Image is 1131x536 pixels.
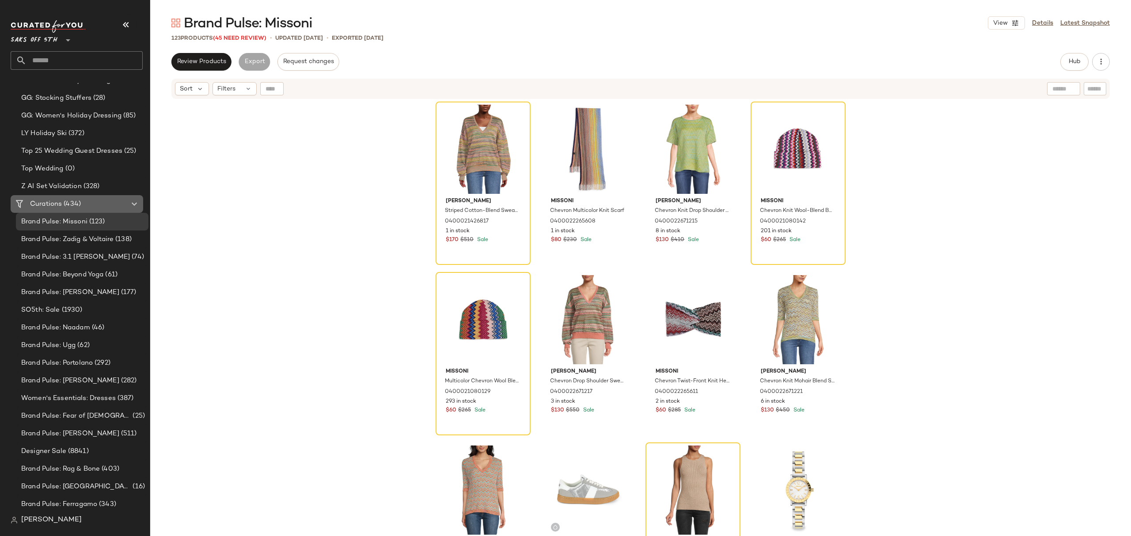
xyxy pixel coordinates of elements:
span: 0400021426817 [445,218,489,226]
img: 0400019486583_TAN [649,445,737,535]
span: (28) [91,93,106,103]
img: 0400022265611_MULTI [649,275,737,364]
a: Details [1032,19,1053,28]
span: (16) [131,482,145,492]
span: Brand Pulse: Missoni [184,15,312,33]
span: Sale [686,237,699,243]
img: 0400022671217_PINKMULTI [544,275,633,364]
span: Sale [581,408,594,413]
span: (25) [122,146,137,156]
span: (123) [87,217,105,227]
span: Chevron Knit Wool-Blend Beanie [760,207,835,215]
span: Sale [579,237,592,243]
span: $130 [761,407,774,415]
span: Curations [30,199,62,209]
span: (45 Need Review) [213,35,266,42]
span: (387) [116,393,134,404]
span: $510 [460,236,474,244]
span: 201 in stock [761,227,792,235]
span: Striped Cotton-Blend Sweater [445,207,520,215]
span: (74) [130,252,144,262]
span: $130 [551,407,564,415]
span: Missoni [656,368,730,376]
span: Brand Pulse: [PERSON_NAME] [21,376,119,386]
span: Women's Essentials: Dresses [21,393,116,404]
span: $60 [656,407,666,415]
span: 6 in stock [761,398,785,406]
span: Brand Pulse: Zadig & Voltaire [21,234,114,245]
span: Brand Pulse: Ferragamo [21,499,97,510]
span: $285 [668,407,681,415]
img: 0400022671235_ORANGEMULTI [439,445,528,535]
span: [PERSON_NAME] [656,197,730,205]
span: Brand Pulse: Beyond Yoga [21,270,103,280]
span: Filters [217,84,235,94]
span: 0400021080142 [760,218,806,226]
span: View [993,20,1008,27]
span: Hub [1068,58,1081,65]
span: Brand Pulse: Fear of [DEMOGRAPHIC_DATA] [21,411,131,421]
span: (403) [100,464,119,474]
span: Missoni [761,197,835,205]
p: updated [DATE] [275,34,323,43]
img: svg%3e [171,19,180,27]
img: 0400022265608 [544,105,633,194]
span: $130 [656,236,669,244]
span: Sale [788,237,801,243]
span: Designer Sale [21,446,66,457]
img: 0400021028863 [754,445,843,535]
span: 1 in stock [446,227,470,235]
span: 293 in stock [446,398,476,406]
span: 2 in stock [656,398,680,406]
span: 8 in stock [656,227,680,235]
p: Exported [DATE] [332,34,383,43]
span: 123 [171,35,181,42]
span: 0400021080129 [445,388,490,396]
span: (61) [103,270,118,280]
span: (138) [114,234,132,245]
span: LY Holiday Ski [21,128,67,139]
span: (177) [119,287,137,298]
span: (0) [64,164,75,174]
span: Sale [473,408,486,413]
span: Missoni [551,197,626,205]
span: SO5th: Sale [21,305,60,315]
span: Sale [792,408,805,413]
span: Missoni [446,368,520,376]
a: Latest Snapshot [1060,19,1110,28]
span: [PERSON_NAME] [761,368,835,376]
span: (343) [97,499,116,510]
img: 0400022671215_GREENMULTI [649,105,737,194]
span: (434) [62,199,81,209]
span: Brand Pulse: Missoni [21,217,87,227]
span: Top Wedding [21,164,64,174]
span: Chevron Drop Shoulder Sweater [550,377,625,385]
span: (1930) [60,305,83,315]
img: 0400021080142 [754,105,843,194]
span: Brand Pulse: [PERSON_NAME] [21,287,119,298]
span: $265 [458,407,471,415]
span: Brand Pulse: [PERSON_NAME] [21,429,119,439]
span: Sale [475,237,488,243]
span: 1 in stock [551,227,575,235]
span: 0400022671215 [655,218,698,226]
span: (25) [131,411,145,421]
span: Multicolor Chevron Wool Blend Beanie [445,377,520,385]
span: $170 [446,236,459,244]
img: 0400021426817 [439,105,528,194]
span: $450 [776,407,790,415]
span: (328) [82,181,100,192]
span: • [326,34,328,43]
span: $550 [566,407,580,415]
span: • [270,34,272,43]
span: Brand Pulse: Naadam [21,323,90,333]
span: Brand Pulse: Rag & Bone [21,464,100,474]
span: [PERSON_NAME] [551,368,626,376]
span: $410 [671,236,684,244]
span: Review Products [177,58,226,65]
button: Hub [1060,53,1089,71]
span: [PERSON_NAME] [21,515,82,525]
span: Z AI Set Validation [21,181,82,192]
span: (62) [76,340,90,351]
span: (292) [93,358,110,368]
